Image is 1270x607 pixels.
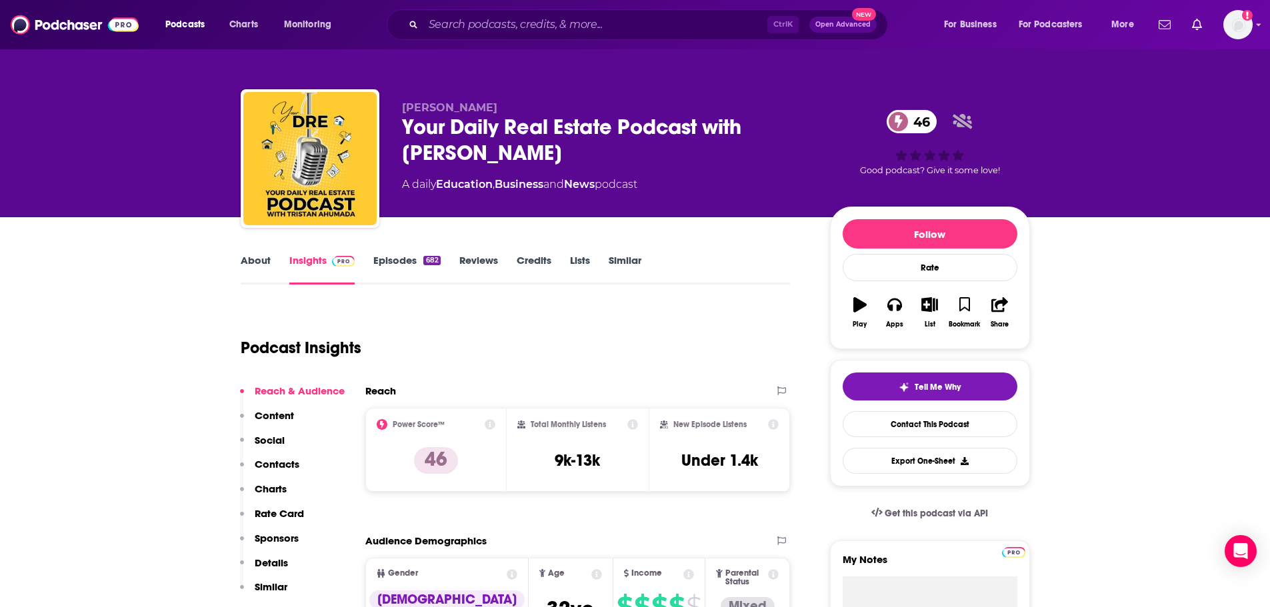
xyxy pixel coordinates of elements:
div: Apps [886,320,903,328]
span: and [543,178,564,191]
a: Show notifications dropdown [1187,13,1207,36]
a: Similar [609,254,641,285]
button: Similar [240,580,287,605]
label: My Notes [843,553,1017,576]
button: open menu [275,14,349,35]
h2: Reach [365,384,396,397]
h2: Power Score™ [393,420,445,429]
button: Reach & Audience [240,384,345,409]
button: open menu [935,14,1013,35]
p: Content [255,409,294,422]
span: For Business [944,15,997,34]
a: Episodes682 [373,254,440,285]
button: open menu [156,14,222,35]
h3: 9k-13k [555,450,600,470]
button: Bookmark [947,289,982,336]
button: Apps [877,289,912,336]
a: Reviews [459,254,498,285]
img: Podchaser Pro [1002,547,1025,558]
div: Play [853,320,867,328]
a: About [241,254,271,285]
span: More [1111,15,1134,34]
span: , [493,178,495,191]
button: Rate Card [240,507,304,532]
span: Income [631,569,662,578]
div: Bookmark [949,320,980,328]
img: Podchaser Pro [332,256,355,267]
div: Share [991,320,1009,328]
svg: Add a profile image [1242,10,1253,21]
p: Reach & Audience [255,384,345,397]
p: Similar [255,580,287,593]
span: Get this podcast via API [885,508,988,519]
span: Tell Me Why [915,382,961,392]
span: 46 [900,110,937,133]
p: Sponsors [255,532,299,544]
div: 46Good podcast? Give it some love! [830,101,1030,184]
span: Good podcast? Give it some love! [860,165,1000,175]
span: Ctrl K [767,16,799,33]
h2: Total Monthly Listens [531,420,606,429]
span: [PERSON_NAME] [402,101,497,114]
button: Open AdvancedNew [809,17,877,33]
button: Charts [240,482,287,507]
div: Rate [843,254,1017,281]
div: Search podcasts, credits, & more... [399,9,901,40]
p: 46 [414,447,458,474]
input: Search podcasts, credits, & more... [423,14,767,35]
a: Contact This Podcast [843,411,1017,437]
button: Contacts [240,458,299,482]
span: Parental Status [725,569,766,586]
p: Contacts [255,458,299,470]
a: Business [495,178,543,191]
span: Gender [388,569,418,578]
button: Follow [843,219,1017,249]
p: Social [255,434,285,446]
button: Details [240,556,288,581]
h2: Audience Demographics [365,534,487,547]
button: Play [843,289,877,336]
button: open menu [1010,14,1102,35]
p: Charts [255,482,287,495]
span: Podcasts [165,15,205,34]
a: 46 [887,110,937,133]
img: User Profile [1223,10,1253,39]
span: Age [548,569,565,578]
button: Sponsors [240,532,299,556]
img: Your Daily Real Estate Podcast with Tristan Ahumada [243,92,377,225]
a: News [564,178,595,191]
button: Show profile menu [1223,10,1253,39]
h1: Podcast Insights [241,338,361,358]
span: Open Advanced [815,21,871,28]
div: Open Intercom Messenger [1225,535,1257,567]
h2: New Episode Listens [673,420,747,429]
img: tell me why sparkle [899,382,909,392]
a: Get this podcast via API [861,497,999,530]
img: Podchaser - Follow, Share and Rate Podcasts [11,12,139,37]
span: Logged in as megcassidy [1223,10,1253,39]
a: Credits [517,254,551,285]
div: List [925,320,935,328]
span: Charts [229,15,258,34]
div: 682 [423,256,440,265]
p: Rate Card [255,507,304,520]
div: A daily podcast [402,177,637,193]
a: Pro website [1002,545,1025,558]
button: Share [982,289,1017,336]
span: New [852,8,876,21]
button: open menu [1102,14,1151,35]
button: Social [240,434,285,458]
a: Lists [570,254,590,285]
button: tell me why sparkleTell Me Why [843,372,1017,400]
a: Show notifications dropdown [1153,13,1176,36]
a: InsightsPodchaser Pro [289,254,355,285]
a: Education [436,178,493,191]
span: For Podcasters [1019,15,1083,34]
button: Content [240,409,294,434]
button: List [912,289,947,336]
span: Monitoring [284,15,331,34]
h3: Under 1.4k [681,450,758,470]
a: Charts [221,14,266,35]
